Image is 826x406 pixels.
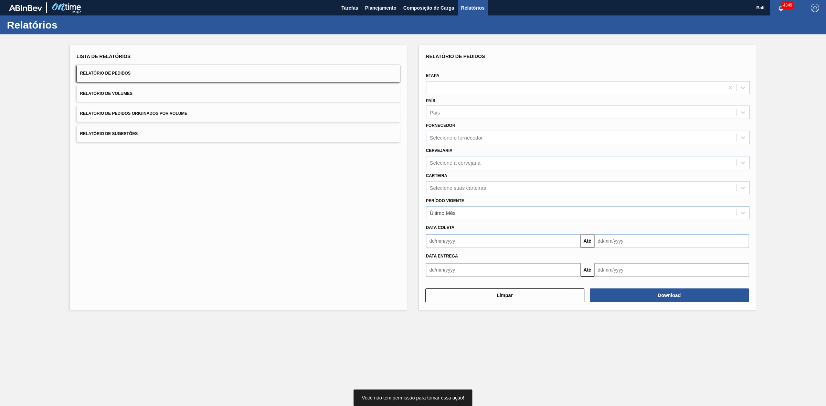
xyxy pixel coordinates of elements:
[430,110,440,116] div: País
[581,234,594,248] button: Até
[782,1,794,9] span: 4349
[425,288,584,302] button: Limpar
[426,263,581,277] input: dd/mm/yyyy
[461,4,485,12] span: Relatórios
[77,54,131,59] span: Lista de Relatórios
[426,98,435,103] label: País
[341,4,358,12] span: Tarefas
[365,4,396,12] span: Planejamento
[594,263,749,277] input: dd/mm/yyyy
[426,173,447,178] label: Carteira
[80,111,188,116] span: Relatório de Pedidos Originados por Volume
[426,225,455,230] span: Data coleta
[80,71,131,76] span: Relatório de Pedidos
[430,160,481,165] div: Selecione a cervejaria
[7,21,129,29] h1: Relatórios
[77,65,400,82] button: Relatório de Pedidos
[430,185,486,190] div: Selecione suas carteiras
[590,288,749,302] button: Download
[426,73,440,78] label: Etapa
[430,210,456,216] div: Último Mês
[426,54,485,59] span: Relatório de Pedidos
[362,395,464,400] span: Você não tem permissão para tomar essa ação!
[77,105,400,122] button: Relatório de Pedidos Originados por Volume
[581,263,594,277] button: Até
[426,123,455,128] label: Fornecedor
[9,5,42,11] img: TNhmsLtSVTkK8tSr43FrP2fwEKptu5GPRR3wAAAABJRU5ErkJggg==
[426,234,581,248] input: dd/mm/yyyy
[80,91,133,96] span: Relatório de Volumes
[426,198,464,203] label: Período Vigente
[594,234,749,248] input: dd/mm/yyyy
[770,3,792,13] button: Notificações
[811,4,819,12] img: Logout
[426,254,458,259] span: Data entrega
[80,131,138,136] span: Relatório de Sugestões
[77,125,400,142] button: Relatório de Sugestões
[430,135,483,141] div: Selecione o fornecedor
[426,148,453,153] label: Cervejaria
[403,4,454,12] span: Composição de Carga
[77,85,400,102] button: Relatório de Volumes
